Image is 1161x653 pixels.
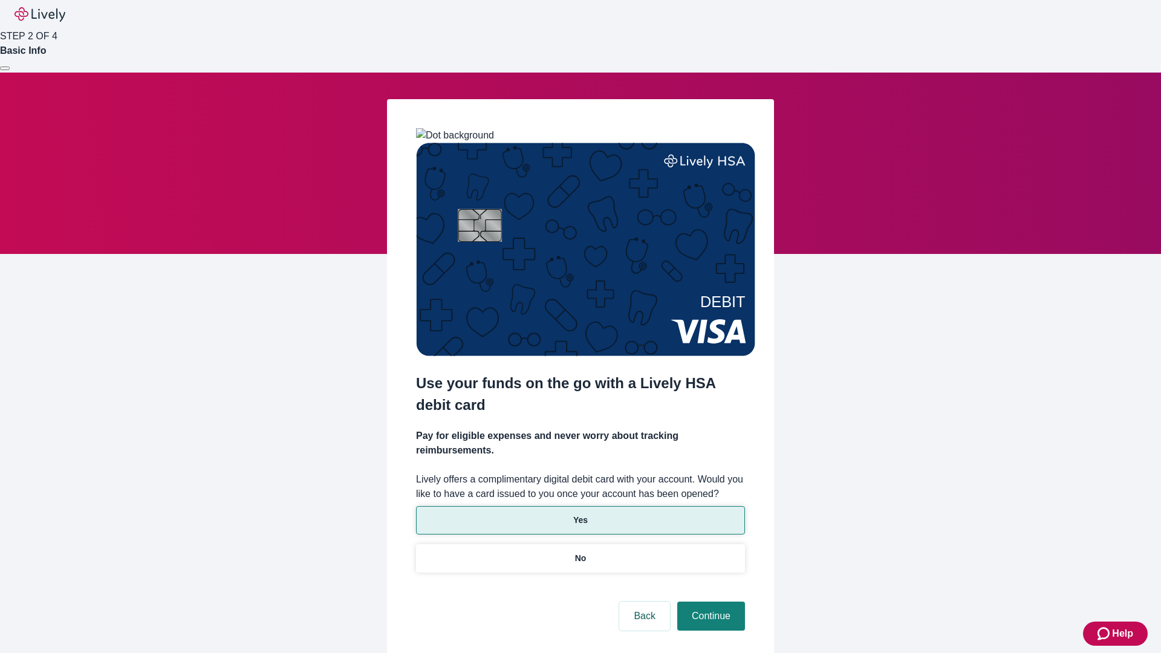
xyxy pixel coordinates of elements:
[15,7,65,22] img: Lively
[575,552,587,565] p: No
[416,472,745,501] label: Lively offers a complimentary digital debit card with your account. Would you like to have a card...
[416,128,494,143] img: Dot background
[1112,626,1133,641] span: Help
[1083,622,1148,646] button: Zendesk support iconHelp
[619,602,670,631] button: Back
[416,429,745,458] h4: Pay for eligible expenses and never worry about tracking reimbursements.
[573,514,588,527] p: Yes
[416,372,745,416] h2: Use your funds on the go with a Lively HSA debit card
[1098,626,1112,641] svg: Zendesk support icon
[416,544,745,573] button: No
[677,602,745,631] button: Continue
[416,143,755,356] img: Debit card
[416,506,745,534] button: Yes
